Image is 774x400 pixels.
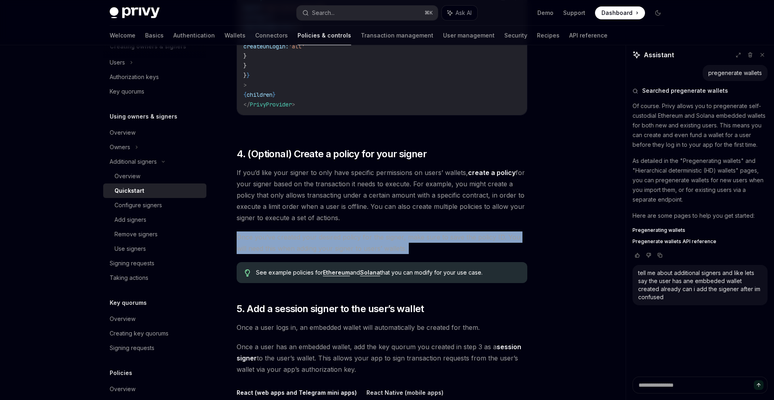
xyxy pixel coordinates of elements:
[103,382,206,396] a: Overview
[642,87,728,95] span: Searched pregenerate wallets
[237,167,527,223] span: If you’d like your signer to only have specific permissions on users’ wallets, for your signer ba...
[563,9,585,17] a: Support
[256,269,519,277] span: See example policies for and that you can modify for your use case.
[237,322,527,333] span: Once a user logs in, an embedded wallet will automatically be created for them.
[312,8,335,18] div: Search...
[110,258,154,268] div: Signing requests
[114,186,144,196] div: Quickstart
[456,9,472,17] span: Ask AI
[225,26,246,45] a: Wallets
[110,112,177,121] h5: Using owners & signers
[443,26,495,45] a: User management
[255,26,288,45] a: Connectors
[114,244,146,254] div: Use signers
[110,384,135,394] div: Overview
[633,211,768,221] p: Here are some pages to help you get started:
[633,227,768,233] a: Pregenerating wallets
[292,101,295,108] span: >
[243,101,250,108] span: </
[237,341,527,375] span: Once a user has an embedded wallet, add the key quorum you created in step 3 as a to the user’s w...
[114,200,162,210] div: Configure signers
[103,70,206,84] a: Authorization keys
[243,62,247,69] span: }
[442,6,477,20] button: Ask AI
[110,368,132,378] h5: Policies
[103,256,206,271] a: Signing requests
[424,10,433,16] span: ⌘ K
[110,314,135,324] div: Overview
[247,72,250,79] span: }
[237,302,424,315] span: 5. Add a session signer to the user’s wallet
[537,26,560,45] a: Recipes
[360,269,380,276] a: Solana
[243,91,247,98] span: {
[323,269,350,276] a: Ethereum
[633,156,768,204] p: As detailed in the "Pregenerating wallets" and "Hierarchical deterministic (HD) wallets" pages, y...
[298,26,351,45] a: Policies & controls
[110,58,125,67] div: Users
[110,157,157,167] div: Additional signers
[110,298,147,308] h5: Key quorums
[754,380,764,390] button: Send message
[633,238,716,245] span: Pregenerate wallets API reference
[103,326,206,341] a: Creating key quorums
[245,269,250,277] svg: Tip
[633,227,685,233] span: Pregenerating wallets
[103,271,206,285] a: Taking actions
[595,6,645,19] a: Dashboard
[243,81,247,89] span: >
[110,26,135,45] a: Welcome
[103,341,206,355] a: Signing requests
[243,52,247,60] span: }
[103,312,206,326] a: Overview
[114,215,146,225] div: Add signers
[110,7,160,19] img: dark logo
[468,169,516,177] a: create a policy
[103,84,206,99] a: Key quorums
[103,227,206,242] a: Remove signers
[110,329,169,338] div: Creating key quorums
[297,6,438,20] button: Search...⌘K
[103,169,206,183] a: Overview
[103,183,206,198] a: Quickstart
[145,26,164,45] a: Basics
[110,343,154,353] div: Signing requests
[361,26,433,45] a: Transaction management
[103,198,206,212] a: Configure signers
[114,229,158,239] div: Remove signers
[504,26,527,45] a: Security
[250,101,292,108] span: PrivyProvider
[114,171,140,181] div: Overview
[273,91,276,98] span: }
[110,72,159,82] div: Authorization keys
[633,238,768,245] a: Pregenerate wallets API reference
[633,101,768,150] p: Of course. Privy allows you to pregenerate self-custodial Ethereum and Solana embedded wallets fo...
[103,242,206,256] a: Use signers
[537,9,553,17] a: Demo
[569,26,608,45] a: API reference
[708,69,762,77] div: pregenerate wallets
[243,43,289,50] span: createOnLogin:
[243,72,247,79] span: }
[110,273,148,283] div: Taking actions
[247,91,273,98] span: children
[601,9,633,17] span: Dashboard
[289,43,305,50] span: 'all'
[237,231,527,254] span: Once you’ve created your desired policy for the signer, make sure to save the policy ID. You will...
[638,269,762,301] div: tell me about additional signers and like lets say the user has ane embbeded wallet created alrea...
[110,142,130,152] div: Owners
[110,87,144,96] div: Key quorums
[237,148,427,160] span: 4. (Optional) Create a policy for your signer
[110,128,135,137] div: Overview
[644,50,674,60] span: Assistant
[633,87,768,95] button: Searched pregenerate wallets
[173,26,215,45] a: Authentication
[103,212,206,227] a: Add signers
[103,125,206,140] a: Overview
[651,6,664,19] button: Toggle dark mode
